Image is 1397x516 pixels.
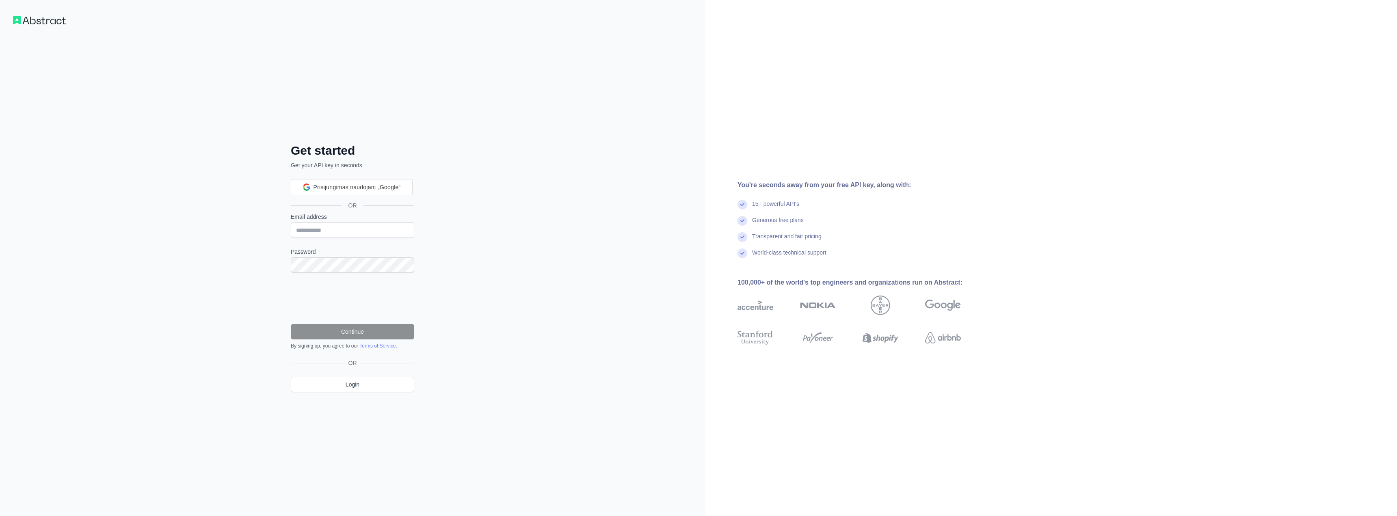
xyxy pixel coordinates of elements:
img: nokia [800,296,836,315]
img: check mark [737,232,747,242]
label: Password [291,248,414,256]
img: google [925,296,961,315]
img: payoneer [800,329,836,347]
span: OR [345,359,360,367]
div: You're seconds away from your free API key, along with: [737,180,987,190]
div: World-class technical support [752,248,826,265]
a: Terms of Service [359,343,396,349]
img: check mark [737,216,747,226]
label: Email address [291,213,414,221]
div: Transparent and fair pricing [752,232,822,248]
img: check mark [737,248,747,258]
div: 100,000+ of the world's top engineers and organizations run on Abstract: [737,278,987,287]
img: shopify [863,329,898,347]
div: Prisijungimas naudojant „Google“ [291,179,413,195]
img: check mark [737,200,747,209]
div: Generous free plans [752,216,804,232]
img: stanford university [737,329,773,347]
a: Login [291,377,414,392]
p: Get your API key in seconds [291,161,414,169]
button: Continue [291,324,414,339]
h2: Get started [291,143,414,158]
img: Workflow [13,16,66,24]
img: airbnb [925,329,961,347]
div: 15+ powerful API's [752,200,799,216]
div: By signing up, you agree to our . [291,343,414,349]
iframe: reCAPTCHA [291,283,414,314]
img: bayer [871,296,890,315]
span: OR [342,201,363,209]
span: Prisijungimas naudojant „Google“ [314,183,401,192]
img: accenture [737,296,773,315]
